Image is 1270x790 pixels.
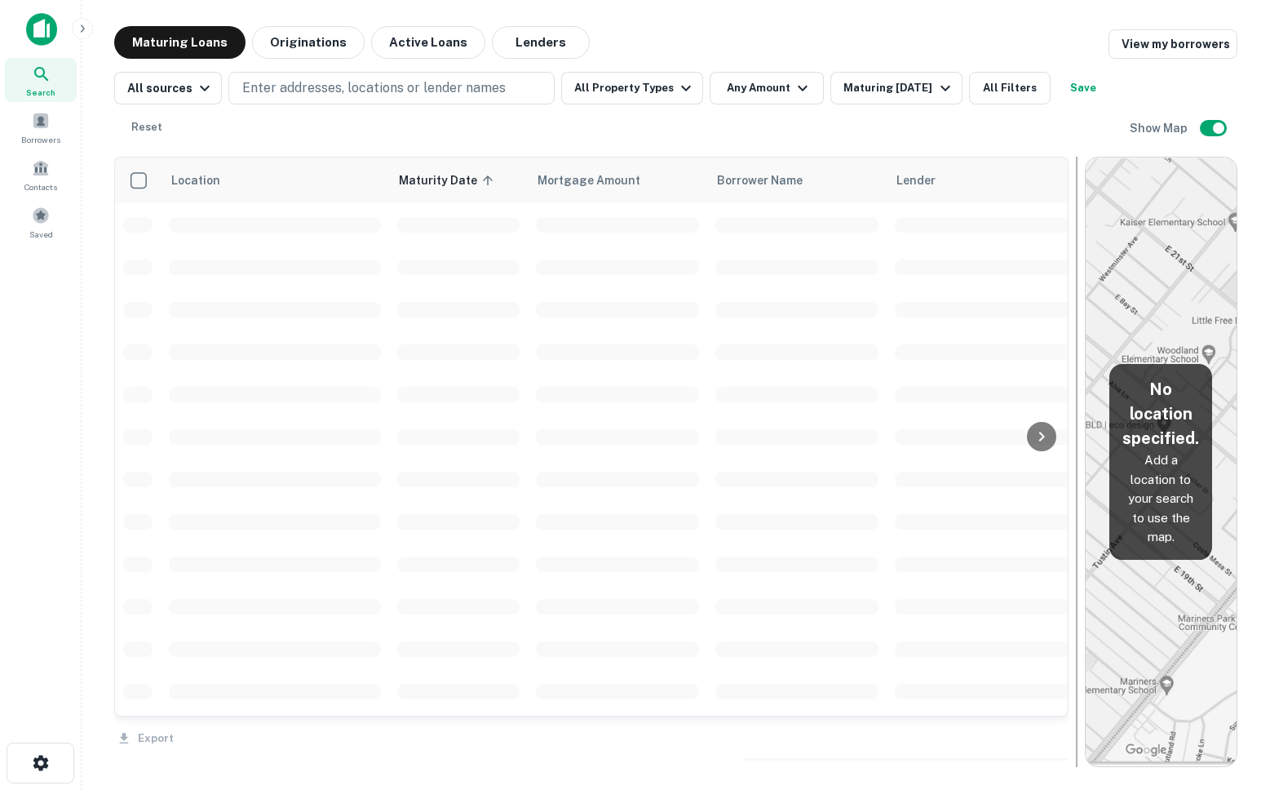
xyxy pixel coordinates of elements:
a: Contacts [5,153,77,197]
h6: Show Map [1130,119,1190,137]
button: Originations [252,26,365,59]
a: Search [5,58,77,102]
span: Borrower Name [717,171,803,190]
button: All Filters [969,72,1051,104]
iframe: Chat Widget [1188,659,1270,738]
h5: No location specified. [1122,377,1199,450]
th: Lender [887,158,1148,203]
th: Borrower Name [707,158,887,203]
img: capitalize-icon.png [26,13,57,46]
span: Saved [29,228,53,241]
a: View my borrowers [1108,29,1237,59]
button: Save your search to get updates of matches that match your search criteria. [1057,72,1109,104]
p: Enter addresses, locations or lender names [242,78,506,98]
button: All sources [114,72,222,104]
div: All sources [127,78,215,98]
a: Borrowers [5,105,77,149]
th: Maturity Date [389,158,528,203]
span: Location [170,171,220,190]
img: map-placeholder.webp [1086,158,1237,766]
div: Maturing [DATE] [843,78,954,98]
span: Borrowers [21,133,60,146]
button: Lenders [492,26,590,59]
span: Maturity Date [399,171,498,190]
button: Active Loans [371,26,485,59]
button: Maturing [DATE] [830,72,962,104]
span: Lender [896,171,936,190]
a: Saved [5,200,77,244]
button: Enter addresses, locations or lender names [228,72,555,104]
span: Search [26,86,55,99]
span: Mortgage Amount [538,171,662,190]
span: Contacts [24,180,57,193]
th: Mortgage Amount [528,158,707,203]
th: Location [161,158,389,203]
button: Any Amount [710,72,824,104]
button: Maturing Loans [114,26,246,59]
button: Reset [121,111,173,144]
button: All Property Types [561,72,703,104]
p: Add a location to your search to use the map. [1122,450,1199,547]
